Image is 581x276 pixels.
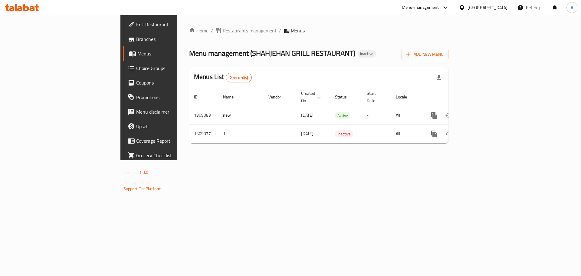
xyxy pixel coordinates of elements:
[189,88,490,143] table: enhanced table
[123,185,162,193] a: Support.OpsPlatform
[396,93,415,101] span: Locale
[223,93,241,101] span: Name
[218,106,264,125] td: new
[215,27,277,34] a: Restaurants management
[335,131,353,138] span: Inactive
[123,75,218,90] a: Coupons
[226,75,252,81] span: 2 record(s)
[136,152,213,159] span: Grocery Checklist
[358,51,376,56] span: Inactive
[136,35,213,43] span: Branches
[291,27,305,34] span: Menus
[137,50,213,57] span: Menus
[189,27,448,34] nav: breadcrumb
[391,106,422,125] td: All
[427,108,441,123] button: more
[402,4,439,11] div: Menu-management
[136,137,213,145] span: Coverage Report
[422,88,490,106] th: Actions
[441,108,456,123] button: Change Status
[123,168,138,176] span: Version:
[194,72,252,82] h2: Menus List
[335,112,350,119] span: Active
[406,51,444,58] span: Add New Menu
[301,90,323,104] span: Created On
[427,127,441,141] button: more
[367,90,384,104] span: Start Date
[391,125,422,143] td: All
[123,119,218,134] a: Upsell
[123,46,218,61] a: Menus
[226,73,252,82] div: Total records count
[268,93,289,101] span: Vendor
[136,79,213,86] span: Coupons
[123,17,218,32] a: Edit Restaurant
[123,32,218,46] a: Branches
[123,61,218,75] a: Choice Groups
[441,127,456,141] button: Change Status
[218,125,264,143] td: 1
[468,4,507,11] div: [GEOGRAPHIC_DATA]
[279,27,281,34] li: /
[571,4,573,11] span: A
[358,50,376,58] div: Inactive
[189,46,355,60] span: Menu management ( SHAHJEHAN GRILL RESTAURANT )
[301,130,313,138] span: [DATE]
[136,123,213,130] span: Upsell
[123,90,218,105] a: Promotions
[432,70,446,85] div: Export file
[301,111,313,119] span: [DATE]
[136,21,213,28] span: Edit Restaurant
[139,168,149,176] span: 1.0.0
[136,65,213,72] span: Choice Groups
[194,93,205,101] span: ID
[136,94,213,101] span: Promotions
[223,27,277,34] span: Restaurants management
[362,125,391,143] td: -
[335,93,355,101] span: Status
[123,179,151,187] span: Get support on:
[123,105,218,119] a: Menu disclaimer
[136,108,213,115] span: Menu disclaimer
[362,106,391,125] td: -
[123,134,218,148] a: Coverage Report
[402,49,448,60] button: Add New Menu
[123,148,218,163] a: Grocery Checklist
